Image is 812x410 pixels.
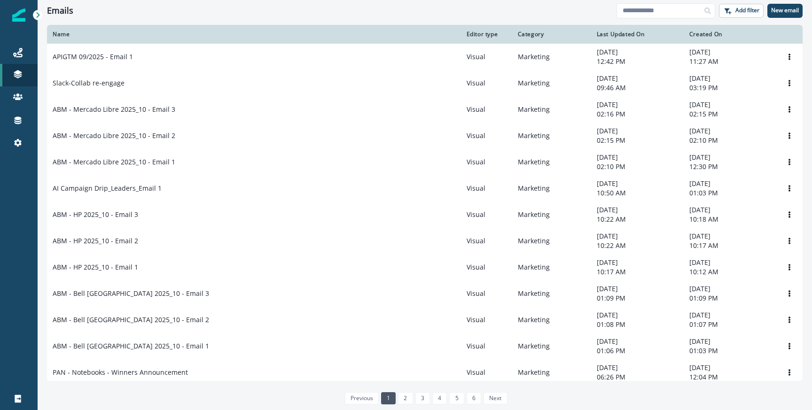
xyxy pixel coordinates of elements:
[512,359,591,386] td: Marketing
[461,254,512,280] td: Visual
[47,70,803,96] a: Slack-Collab re-engageVisualMarketing[DATE]09:46 AM[DATE]03:19 PMOptions
[782,339,797,353] button: Options
[461,70,512,96] td: Visual
[597,100,678,109] p: [DATE]
[689,320,771,329] p: 01:07 PM
[771,7,799,14] p: New email
[597,74,678,83] p: [DATE]
[432,392,447,404] a: Page 4
[53,52,133,62] p: APIGTM 09/2025 - Email 1
[53,289,209,298] p: ABM - Bell [GEOGRAPHIC_DATA] 2025_10 - Email 3
[53,210,138,219] p: ABM - HP 2025_10 - Email 3
[467,392,481,404] a: Page 6
[689,337,771,346] p: [DATE]
[782,129,797,143] button: Options
[512,228,591,254] td: Marketing
[512,149,591,175] td: Marketing
[47,359,803,386] a: PAN - Notebooks - Winners AnnouncementVisualMarketing[DATE]06:26 PM[DATE]12:04 PMOptions
[53,368,188,377] p: PAN - Notebooks - Winners Announcement
[461,44,512,70] td: Visual
[597,109,678,119] p: 02:16 PM
[597,232,678,241] p: [DATE]
[689,346,771,356] p: 01:03 PM
[689,57,771,66] p: 11:27 AM
[461,359,512,386] td: Visual
[689,100,771,109] p: [DATE]
[53,78,125,88] p: Slack-Collab re-engage
[518,31,586,38] div: Category
[689,310,771,320] p: [DATE]
[597,205,678,215] p: [DATE]
[782,181,797,195] button: Options
[689,232,771,241] p: [DATE]
[47,228,803,254] a: ABM - HP 2025_10 - Email 2VisualMarketing[DATE]10:22 AM[DATE]10:17 AMOptions
[398,392,413,404] a: Page 2
[512,123,591,149] td: Marketing
[597,284,678,294] p: [DATE]
[689,258,771,267] p: [DATE]
[689,31,771,38] div: Created On
[782,313,797,327] button: Options
[689,205,771,215] p: [DATE]
[512,280,591,307] td: Marketing
[597,337,678,346] p: [DATE]
[461,333,512,359] td: Visual
[512,175,591,201] td: Marketing
[343,392,507,404] ul: Pagination
[449,392,464,404] a: Page 5
[689,47,771,57] p: [DATE]
[461,201,512,228] td: Visual
[689,363,771,372] p: [DATE]
[782,260,797,274] button: Options
[767,4,803,18] button: New email
[735,7,759,14] p: Add filter
[597,310,678,320] p: [DATE]
[381,392,396,404] a: Page 1 is your current page
[53,341,209,351] p: ABM - Bell [GEOGRAPHIC_DATA] 2025_10 - Email 1
[461,123,512,149] td: Visual
[782,286,797,301] button: Options
[689,267,771,277] p: 10:12 AM
[461,175,512,201] td: Visual
[782,76,797,90] button: Options
[53,263,138,272] p: ABM - HP 2025_10 - Email 1
[689,188,771,198] p: 01:03 PM
[689,179,771,188] p: [DATE]
[47,44,803,70] a: APIGTM 09/2025 - Email 1VisualMarketing[DATE]12:42 PM[DATE]11:27 AMOptions
[415,392,430,404] a: Page 3
[461,149,512,175] td: Visual
[53,184,162,193] p: AI Campaign Drip_Leaders_Email 1
[689,83,771,93] p: 03:19 PM
[461,96,512,123] td: Visual
[512,307,591,333] td: Marketing
[689,284,771,294] p: [DATE]
[53,105,175,114] p: ABM - Mercado Libre 2025_10 - Email 3
[467,31,507,38] div: Editor type
[53,315,209,325] p: ABM - Bell [GEOGRAPHIC_DATA] 2025_10 - Email 2
[782,234,797,248] button: Options
[782,208,797,222] button: Options
[47,254,803,280] a: ABM - HP 2025_10 - Email 1VisualMarketing[DATE]10:17 AM[DATE]10:12 AMOptions
[782,365,797,379] button: Options
[597,267,678,277] p: 10:17 AM
[47,96,803,123] a: ABM - Mercado Libre 2025_10 - Email 3VisualMarketing[DATE]02:16 PM[DATE]02:15 PMOptions
[53,131,175,140] p: ABM - Mercado Libre 2025_10 - Email 2
[689,109,771,119] p: 02:15 PM
[47,175,803,201] a: AI Campaign Drip_Leaders_Email 1VisualMarketing[DATE]10:50 AM[DATE]01:03 PMOptions
[597,162,678,171] p: 02:10 PM
[461,307,512,333] td: Visual
[512,70,591,96] td: Marketing
[597,188,678,198] p: 10:50 AM
[597,136,678,145] p: 02:15 PM
[47,280,803,307] a: ABM - Bell [GEOGRAPHIC_DATA] 2025_10 - Email 3VisualMarketing[DATE]01:09 PM[DATE]01:09 PMOptions
[512,254,591,280] td: Marketing
[512,96,591,123] td: Marketing
[597,241,678,250] p: 10:22 AM
[689,372,771,382] p: 12:04 PM
[597,294,678,303] p: 01:09 PM
[597,320,678,329] p: 01:08 PM
[12,8,25,22] img: Inflection
[512,201,591,228] td: Marketing
[597,179,678,188] p: [DATE]
[53,157,175,167] p: ABM - Mercado Libre 2025_10 - Email 1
